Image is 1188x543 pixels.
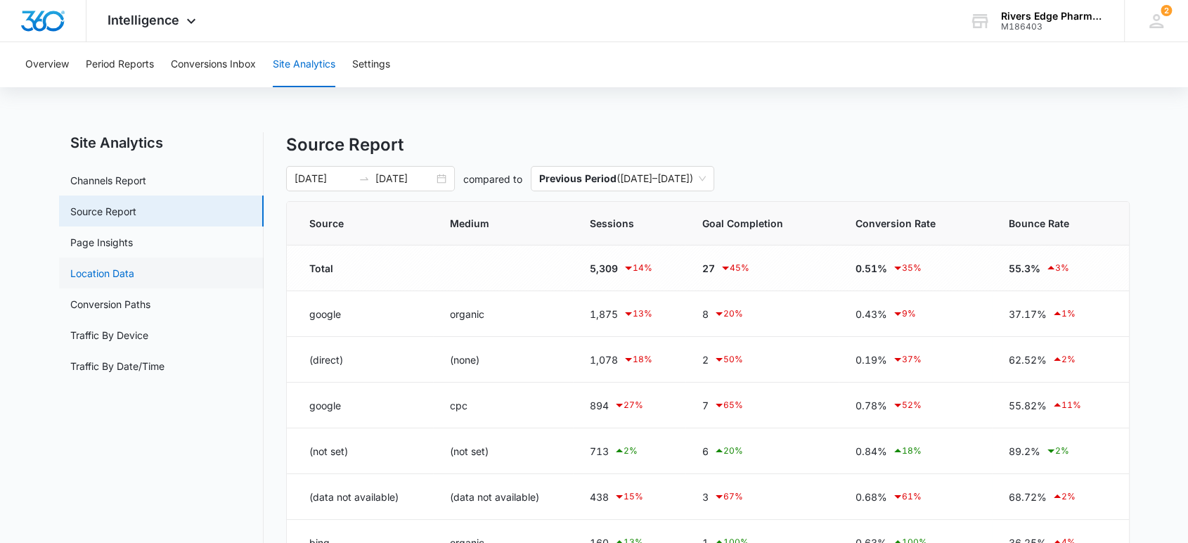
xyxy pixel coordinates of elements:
div: 52 % [892,397,922,414]
input: End date [375,171,434,186]
div: 55.3% [1009,260,1106,276]
div: 89.2% [1009,442,1106,459]
td: (direct) [287,337,433,383]
div: 20 % [714,305,743,322]
div: 0.68% [856,488,975,505]
div: 5,309 [590,260,668,276]
div: 20 % [714,442,743,459]
input: Start date [295,171,353,186]
td: organic [433,291,573,337]
a: Location Data [70,266,134,281]
div: 3 [702,488,822,505]
span: 2 [1161,5,1172,16]
span: Bounce Rate [1009,216,1086,231]
span: swap-right [359,173,370,184]
h2: Site Analytics [59,132,264,153]
div: 2 % [614,442,638,459]
p: Previous Period [539,172,616,184]
a: Channels Report [70,173,146,188]
div: account name [1001,11,1104,22]
div: 3 % [1045,260,1069,276]
td: google [287,383,433,428]
div: 0.84% [856,442,975,459]
div: 8 [702,305,822,322]
td: google [287,291,433,337]
a: Traffic By Date/Time [70,359,164,373]
td: (not set) [433,428,573,474]
div: 18 % [623,351,652,368]
div: 14 % [623,260,652,276]
a: Conversion Paths [70,297,150,312]
div: 13 % [623,305,652,322]
div: 18 % [892,442,922,459]
div: 62.52% [1009,351,1106,368]
td: Total [287,245,433,291]
span: Sessions [590,216,647,231]
a: Source Report [70,204,136,219]
button: Site Analytics [273,42,335,87]
div: 0.19% [856,351,975,368]
span: to [359,173,370,184]
a: Page Insights [70,235,133,250]
div: 0.51% [856,260,975,276]
div: 67 % [714,488,743,505]
div: 27 % [614,397,643,414]
div: 50 % [714,351,743,368]
div: account id [1001,22,1104,32]
div: 65 % [714,397,743,414]
div: 11 % [1052,397,1081,414]
span: Intelligence [108,13,179,27]
span: Goal Completion [702,216,802,231]
button: Settings [352,42,390,87]
button: Period Reports [86,42,154,87]
div: 37 % [892,351,922,368]
div: 2 [702,351,822,368]
td: (data not available) [433,474,573,520]
td: (none) [433,337,573,383]
div: 713 [590,442,668,459]
div: 1,078 [590,351,668,368]
p: compared to [463,172,522,186]
a: Traffic By Device [70,328,148,343]
div: 55.82% [1009,397,1106,414]
div: 35 % [892,260,922,276]
span: ( [DATE] – [DATE] ) [539,167,706,191]
h4: Source Report [286,132,1130,158]
span: Medium [450,216,536,231]
div: 0.43% [856,305,975,322]
div: 2 % [1045,442,1069,459]
div: notifications count [1161,5,1172,16]
div: 45 % [720,260,749,276]
div: 2 % [1052,488,1076,505]
div: 6 [702,442,822,459]
span: Conversion Rate [856,216,955,231]
div: 7 [702,397,822,414]
div: 15 % [614,488,643,505]
div: 1 % [1052,305,1076,322]
span: Source [309,216,396,231]
button: Overview [25,42,69,87]
div: 61 % [892,488,922,505]
td: (data not available) [287,474,433,520]
div: 2 % [1052,351,1076,368]
div: 0.78% [856,397,975,414]
div: 894 [590,397,668,414]
div: 438 [590,488,668,505]
div: 1,875 [590,305,668,322]
td: cpc [433,383,573,428]
div: 27 [702,260,822,276]
div: 9 % [892,305,916,322]
div: 37.17% [1009,305,1106,322]
div: 68.72% [1009,488,1106,505]
td: (not set) [287,428,433,474]
button: Conversions Inbox [171,42,256,87]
